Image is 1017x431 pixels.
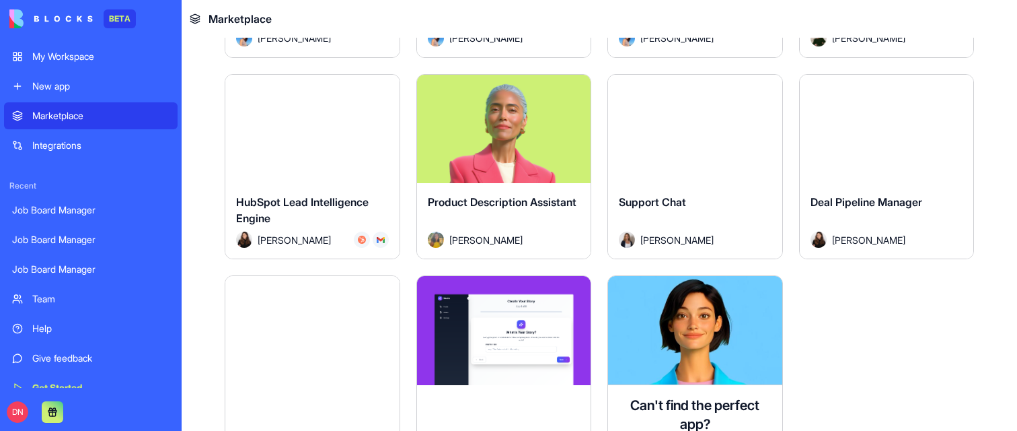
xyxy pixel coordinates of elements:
[236,232,252,248] img: Avatar
[225,74,400,260] a: HubSpot Lead Intelligence EngineAvatar[PERSON_NAME]
[4,256,178,283] a: Job Board Manager
[811,232,827,248] img: Avatar
[4,286,178,312] a: Team
[811,30,827,46] img: Avatar
[258,233,331,247] span: [PERSON_NAME]
[449,233,523,247] span: [PERSON_NAME]
[209,11,272,27] span: Marketplace
[9,9,93,28] img: logo
[416,74,592,260] a: Product Description AssistantAvatar[PERSON_NAME]
[12,233,169,246] div: Job Board Manager
[832,233,905,247] span: [PERSON_NAME]
[428,195,576,209] span: Product Description Assistant
[32,109,169,123] div: Marketplace
[32,50,169,63] div: My Workspace
[4,43,178,70] a: My Workspace
[32,381,169,395] div: Get Started
[619,194,771,232] div: Support Chat
[4,226,178,253] a: Job Board Manager
[811,195,922,209] span: Deal Pipeline Manager
[607,74,783,260] a: Support ChatAvatar[PERSON_NAME]
[9,9,136,28] a: BETA
[7,401,28,423] span: DN
[12,203,169,217] div: Job Board Manager
[236,194,389,232] div: HubSpot Lead Intelligence Engine
[428,194,580,232] div: Product Description Assistant
[4,374,178,401] a: Get Started
[236,195,369,225] span: HubSpot Lead Intelligence Engine
[236,30,252,46] img: Avatar
[428,30,444,46] img: Avatar
[811,194,963,232] div: Deal Pipeline Manager
[640,31,714,45] span: [PERSON_NAME]
[32,292,169,306] div: Team
[32,352,169,365] div: Give feedback
[377,236,385,244] img: Gmail_trouth.svg
[619,232,635,248] img: Avatar
[799,74,975,260] a: Deal Pipeline ManagerAvatar[PERSON_NAME]
[32,322,169,335] div: Help
[4,132,178,159] a: Integrations
[428,232,444,248] img: Avatar
[32,79,169,93] div: New app
[104,9,136,28] div: BETA
[32,139,169,152] div: Integrations
[4,345,178,372] a: Give feedback
[619,195,686,209] span: Support Chat
[449,31,523,45] span: [PERSON_NAME]
[4,73,178,100] a: New app
[258,31,331,45] span: [PERSON_NAME]
[640,233,714,247] span: [PERSON_NAME]
[619,30,635,46] img: Avatar
[832,31,905,45] span: [PERSON_NAME]
[4,197,178,224] a: Job Board Manager
[608,276,782,385] img: Ella AI assistant
[12,263,169,276] div: Job Board Manager
[4,102,178,129] a: Marketplace
[4,180,178,191] span: Recent
[4,315,178,342] a: Help
[358,236,366,244] img: Hubspot_zz4hgj.svg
